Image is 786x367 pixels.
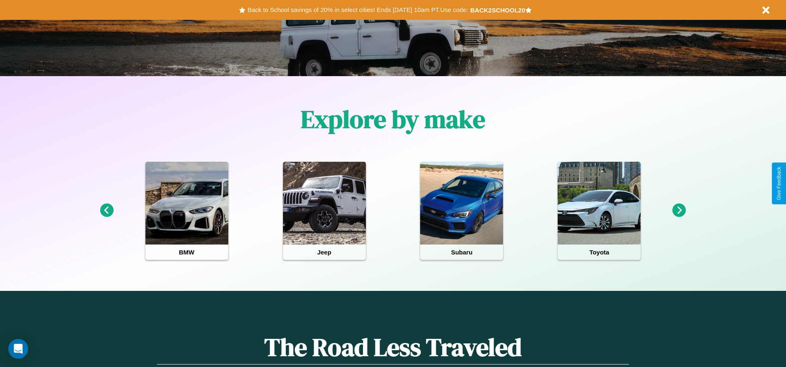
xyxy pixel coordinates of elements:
[8,339,28,359] div: Open Intercom Messenger
[558,245,641,260] h4: Toyota
[145,245,228,260] h4: BMW
[420,245,503,260] h4: Subaru
[283,245,366,260] h4: Jeep
[470,7,525,14] b: BACK2SCHOOL20
[776,167,782,200] div: Give Feedback
[301,102,485,136] h1: Explore by make
[157,330,629,365] h1: The Road Less Traveled
[245,4,470,16] button: Back to School savings of 20% in select cities! Ends [DATE] 10am PT.Use code:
